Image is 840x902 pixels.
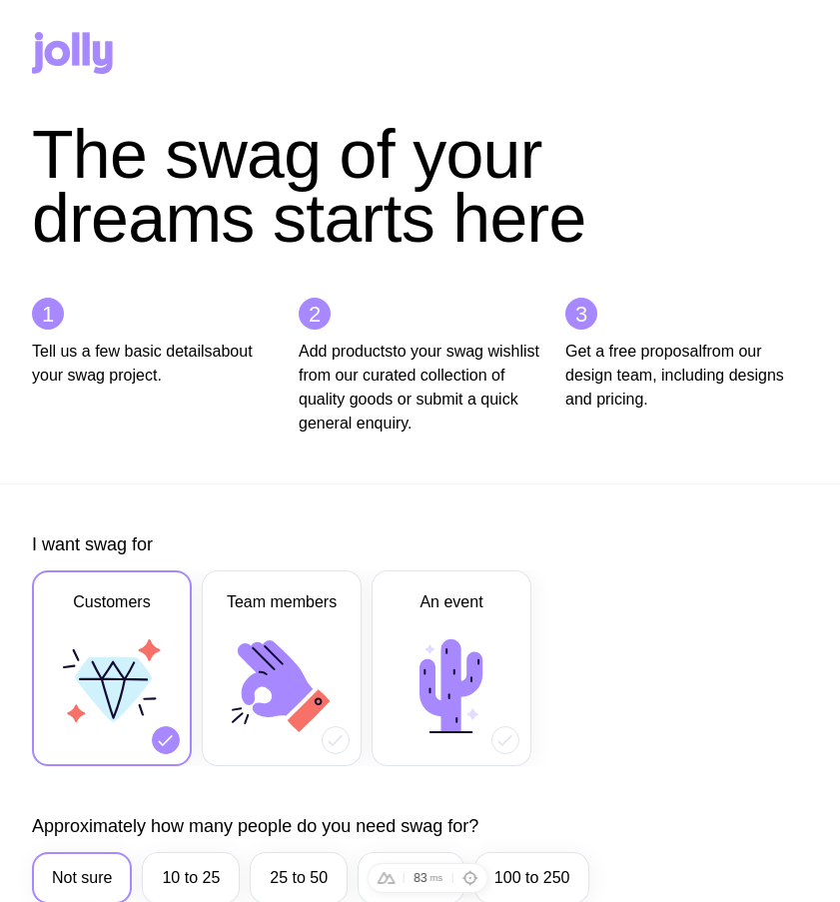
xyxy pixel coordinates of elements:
p: from our design team, including designs and pricing. [565,340,808,412]
span: An event [420,590,482,614]
strong: Tell us a few basic details [32,343,213,360]
span: The swag of your dreams starts here [32,116,586,256]
p: to your swag wishlist from our curated collection of quality goods or submit a quick general enqu... [299,340,541,436]
span: Team members [227,590,337,614]
label: I want swag for [32,532,153,556]
span: Customers [73,590,150,614]
strong: Add products [299,343,393,360]
label: Approximately how many people do you need swag for? [32,814,478,838]
strong: Get a free proposal [565,343,702,360]
p: about your swag project. [32,340,275,388]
